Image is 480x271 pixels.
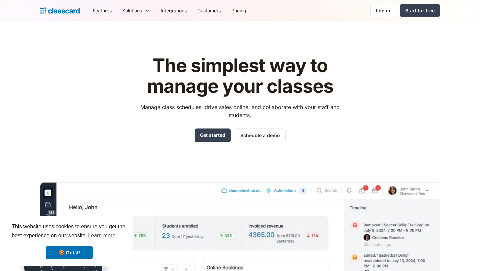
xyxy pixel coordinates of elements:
div: Solutions [122,7,142,14]
h1: The simplest way to manage your classes [134,55,346,96]
a: Pricing [226,3,252,18]
a: Customers [192,3,226,18]
a: Log in [370,4,396,17]
a: home [40,6,80,15]
a: dismiss cookie message [46,246,93,259]
span: This website uses cookies to ensure you get the best experience on our website. [12,223,127,241]
p: Manage class schedules, drive sales online, and collaborate with your staff and students. [134,103,346,119]
div: Start for free [405,7,435,14]
a: Schedule a demo [235,128,286,142]
a: Features [88,3,117,18]
div: Log in [376,7,390,14]
a: learn more about cookies [87,231,116,241]
div: cookieconsent [5,216,133,266]
a: Start for free [400,4,440,17]
a: Get started [195,128,231,142]
a: Integrations [155,3,192,18]
div: Solutions [117,3,155,18]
